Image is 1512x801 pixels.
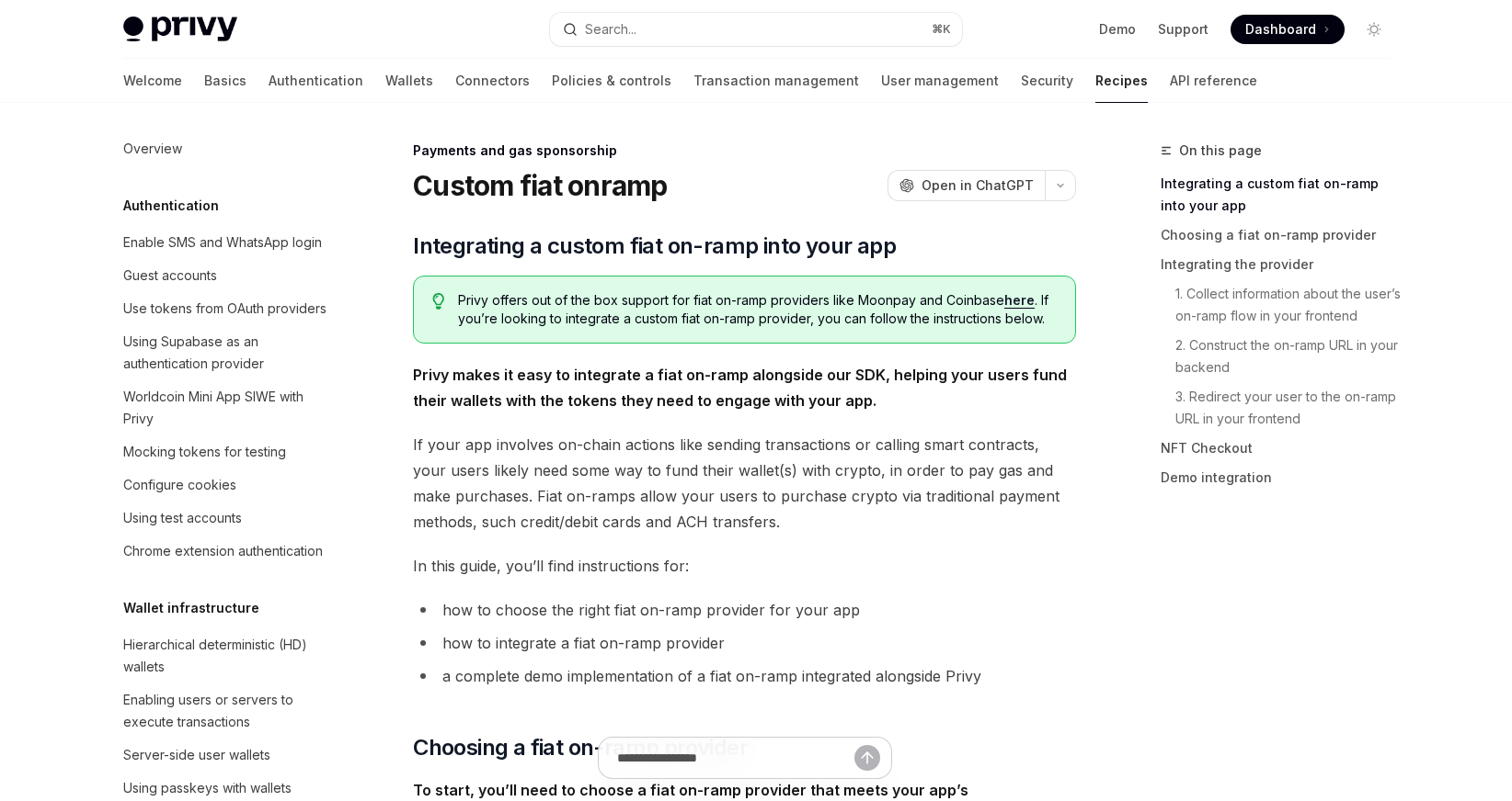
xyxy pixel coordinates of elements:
[123,634,333,678] div: Hierarchical deterministic (HD) wallets
[413,630,1076,656] li: how to integrate a fiat on-ramp provider
[1170,59,1257,103] a: API reference
[1231,15,1345,44] a: Dashboard
[385,59,433,103] a: Wallets
[123,744,270,766] div: Server-side user wallets
[109,468,344,502] a: Configure cookies
[123,441,286,463] div: Mocking tokens for testing
[1359,15,1389,44] button: Toggle dark mode
[109,259,344,292] a: Guest accounts
[123,331,333,375] div: Using Supabase as an authentication provider
[1004,292,1035,309] a: here
[123,265,217,287] div: Guest accounts
[888,170,1045,201] button: Open in ChatGPT
[123,59,182,103] a: Welcome
[413,663,1076,689] li: a complete demo implementation of a fiat on-ramp integrated alongside Privy
[1021,59,1073,103] a: Security
[458,291,1057,328] span: Privy offers out of the box support for fiat on-ramp providers like Moonpay and Coinbase . If you...
[932,22,951,37] span: ⌘ K
[1161,169,1403,220] a: Integrating a custom fiat on-ramp into your app
[109,325,344,380] a: Using Supabase as an authentication provider
[109,502,344,535] a: Using test accounts
[109,132,344,165] a: Overview
[109,739,344,772] a: Server-side user wallets
[123,689,333,733] div: Enabling users or servers to execute transactions
[455,59,530,103] a: Connectors
[1161,331,1403,382] a: 2. Construct the on-ramp URL in your backend
[123,540,323,562] div: Chrome extension authentication
[109,628,344,683] a: Hierarchical deterministic (HD) wallets
[881,59,999,103] a: User management
[617,738,854,778] input: Ask a question...
[123,386,333,430] div: Worldcoin Mini App SIWE with Privy
[413,553,1076,579] span: In this guide, you’ll find instructions for:
[693,59,859,103] a: Transaction management
[1161,382,1403,434] a: 3. Redirect your user to the on-ramp URL in your frontend
[269,59,363,103] a: Authentication
[1245,20,1316,39] span: Dashboard
[1161,220,1403,250] a: Choosing a fiat on-ramp provider
[109,226,344,259] a: Enable SMS and WhatsApp login
[123,507,242,529] div: Using test accounts
[1158,20,1208,39] a: Support
[854,745,880,771] button: Send message
[413,597,1076,623] li: how to choose the right fiat on-ramp provider for your app
[1161,250,1403,279] a: Integrating the provider
[109,683,344,739] a: Enabling users or servers to execute transactions
[123,298,326,320] div: Use tokens from OAuth providers
[432,293,445,310] svg: Tip
[123,474,236,496] div: Configure cookies
[123,777,292,799] div: Using passkeys with wallets
[413,141,1076,160] div: Payments and gas sponsorship
[1179,140,1262,162] span: On this page
[1099,20,1136,39] a: Demo
[109,380,344,435] a: Worldcoin Mini App SIWE with Privy
[1095,59,1148,103] a: Recipes
[123,195,219,217] h5: Authentication
[109,292,344,325] a: Use tokens from OAuth providers
[123,597,259,619] h5: Wallet infrastructure
[123,138,182,160] div: Overview
[550,13,962,46] button: Open search
[109,535,344,568] a: Chrome extension authentication
[204,59,246,103] a: Basics
[585,18,636,40] div: Search...
[552,59,671,103] a: Policies & controls
[1161,463,1403,492] a: Demo integration
[123,231,322,254] div: Enable SMS and WhatsApp login
[922,176,1034,195] span: Open in ChatGPT
[413,432,1076,535] span: If your app involves on-chain actions like sending transactions or calling smart contracts, your ...
[123,17,237,42] img: light logo
[109,435,344,468] a: Mocking tokens for testing
[413,231,896,261] span: Integrating a custom fiat on-ramp into your app
[1161,434,1403,463] a: NFT Checkout
[413,366,1067,410] strong: Privy makes it easy to integrate a fiat on-ramp alongside our SDK, helping your users fund their ...
[413,169,668,202] h1: Custom fiat onramp
[1161,279,1403,331] a: 1. Collect information about the user’s on-ramp flow in your frontend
